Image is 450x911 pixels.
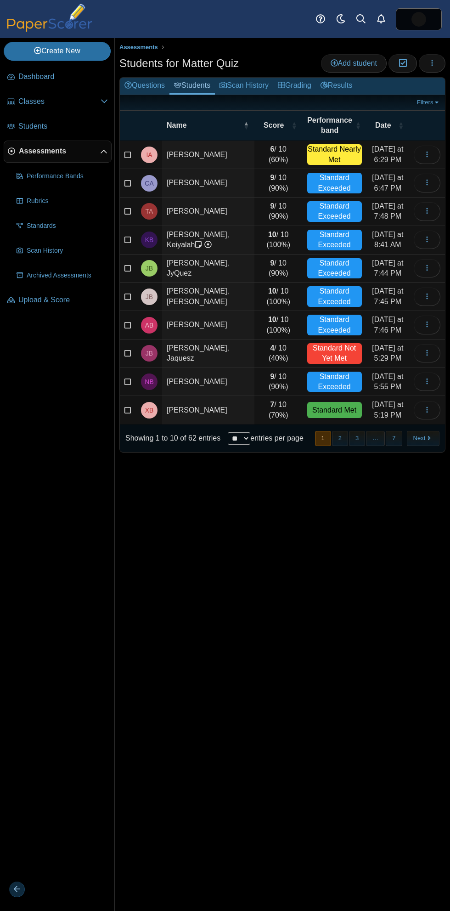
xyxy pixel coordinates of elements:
h1: Students for Matter Quiz [119,56,239,71]
span: Jasmine McNair [411,12,426,27]
span: Date : Activate to sort [398,111,404,141]
b: 10 [268,231,276,238]
a: Students [169,78,215,95]
div: Standard Exceeded [307,286,362,307]
span: Rubrics [27,197,108,206]
a: ps.74CSeXsONR1xs8MJ [396,8,442,30]
div: Standard Nearly Met [307,144,362,165]
a: Add student [321,54,387,73]
a: Filters [415,98,443,107]
a: Scan History [13,240,112,262]
div: Standard Exceeded [307,230,362,250]
div: Standard Met [307,402,362,418]
div: Standard Exceeded [307,258,362,279]
span: Score [264,121,284,129]
time: Sep 5, 2025 at 7:44 PM [372,259,403,277]
img: ps.74CSeXsONR1xs8MJ [411,12,426,27]
td: [PERSON_NAME] [162,396,254,424]
span: Performance band [307,116,352,134]
div: Standard Not Yet Met [307,343,362,364]
span: Dashboard [18,72,108,82]
td: [PERSON_NAME] [162,311,254,340]
a: Assessments [4,141,112,163]
time: Sep 5, 2025 at 6:47 PM [372,174,403,192]
a: Archived Assessments [13,265,112,287]
time: Sep 5, 2025 at 7:48 PM [372,202,403,220]
span: Name [167,121,187,129]
span: Jose Bartolon Velazquez [146,294,153,300]
a: Scan History [215,78,273,95]
a: Questions [120,78,169,95]
span: Keiyalah Barber [145,237,154,243]
span: Assessments [119,44,158,51]
td: / 10 (100%) [254,311,303,340]
span: Standards [27,221,108,231]
b: 10 [268,287,276,295]
button: 3 [349,431,365,446]
span: Classes [18,96,101,107]
button: Next [407,431,439,446]
b: 10 [268,316,276,323]
span: Scan History [27,246,108,255]
td: [PERSON_NAME], Jaquesz [162,340,254,368]
time: Sep 5, 2025 at 5:55 PM [372,373,403,390]
button: 7 [386,431,402,446]
b: 9 [270,259,274,267]
span: Performance band : Activate to sort [355,111,361,141]
time: Sep 6, 2025 at 8:41 AM [372,231,403,249]
button: 2 [332,431,348,446]
b: 7 [270,401,274,408]
b: 9 [270,202,274,210]
span: Xzavior Brown [145,407,154,413]
time: Sep 5, 2025 at 5:19 PM [372,401,403,419]
td: [PERSON_NAME], [PERSON_NAME] [162,283,254,311]
b: 9 [270,174,274,181]
button: 1 [315,431,331,446]
td: / 10 (100%) [254,283,303,311]
td: [PERSON_NAME] [162,141,254,169]
div: Standard Exceeded [307,173,362,193]
span: Jaquesz Bowen [146,350,153,356]
span: Iyania Anderson [146,152,152,158]
div: Standard Exceeded [307,315,362,335]
time: Sep 5, 2025 at 7:46 PM [372,316,403,334]
span: Assessments [19,146,100,156]
span: Performance Bands [27,172,108,181]
a: Rubrics [13,190,112,212]
img: PaperScorer [4,4,96,32]
a: Upload & Score [4,289,112,311]
a: Performance Bands [13,165,112,187]
span: Chason Andrews [145,180,153,187]
span: Naashon Brown [145,379,153,385]
span: JyQuez Barnes [146,265,153,272]
td: [PERSON_NAME] [162,169,254,198]
span: Name : Activate to invert sorting [243,111,249,141]
b: 4 [270,344,274,352]
td: / 10 (90%) [254,255,303,283]
div: Showing 1 to 10 of 62 entries [120,424,220,452]
td: / 10 (90%) [254,198,303,226]
span: Add student [331,59,377,67]
a: Dashboard [4,66,112,88]
time: Sep 5, 2025 at 7:45 PM [372,287,403,305]
span: Avery Bolduc [145,322,154,328]
span: Students [18,121,108,131]
span: Tyler Ashe [146,208,153,215]
a: Create New [4,42,111,60]
td: / 10 (90%) [254,169,303,198]
nav: pagination [314,431,439,446]
a: Alerts [371,9,391,29]
a: Students [4,116,112,138]
a: PaperScorer [4,25,96,33]
b: 9 [270,373,274,380]
td: / 10 (70%) [254,396,303,424]
td: [PERSON_NAME] [162,368,254,396]
a: Assessments [117,42,160,53]
time: Sep 5, 2025 at 5:29 PM [372,344,403,362]
a: Standards [13,215,112,237]
td: / 10 (60%) [254,141,303,169]
a: Grading [273,78,316,95]
div: Standard Exceeded [307,201,362,222]
div: Standard Exceeded [307,372,362,392]
span: Archived Assessments [27,271,108,280]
